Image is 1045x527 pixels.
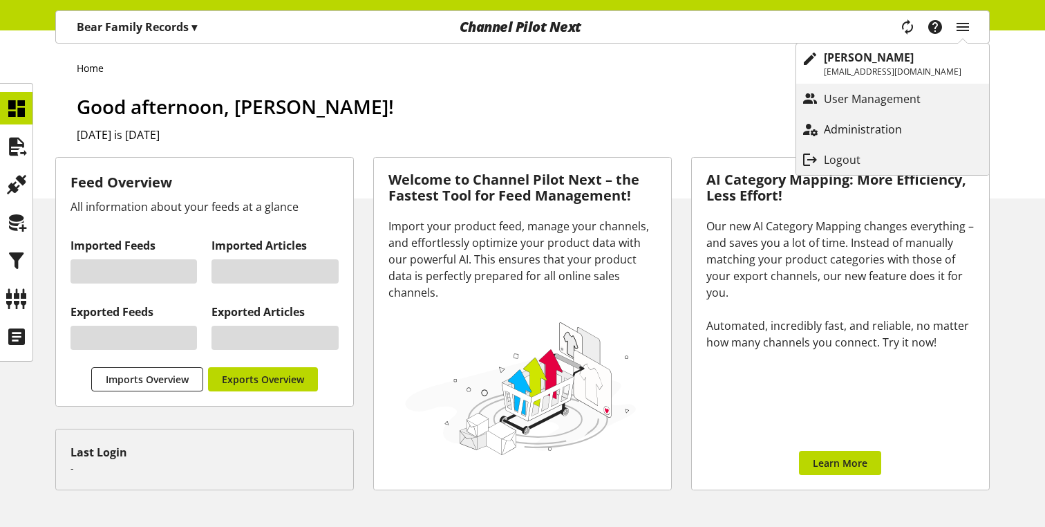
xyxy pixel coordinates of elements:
[70,444,339,461] div: Last Login
[70,172,339,193] h3: Feed Overview
[388,172,657,203] h3: Welcome to Channel Pilot Next – the Fastest Tool for Feed Management!
[796,117,989,142] a: Administration
[191,19,197,35] span: ▾
[824,50,914,65] b: [PERSON_NAME]
[70,237,197,254] h2: Imported Feeds
[824,91,948,107] p: User Management
[402,318,639,458] img: 78e1b9dcff1e8392d83655fcfc870417.svg
[55,10,990,44] nav: main navigation
[70,304,197,320] h2: Exported Feeds
[106,372,189,387] span: Imports Overview
[70,198,339,215] div: All information about your feeds at a glance
[796,44,989,84] a: [PERSON_NAME][EMAIL_ADDRESS][DOMAIN_NAME]
[824,151,888,168] p: Logout
[706,218,975,351] div: Our new AI Category Mapping changes everything – and saves you a lot of time. Instead of manually...
[706,172,975,203] h3: AI Category Mapping: More Efficiency, Less Effort!
[211,304,338,320] h2: Exported Articles
[77,93,394,120] span: Good afternoon, [PERSON_NAME]!
[77,19,197,35] p: Bear Family Records
[824,66,961,78] p: [EMAIL_ADDRESS][DOMAIN_NAME]
[796,86,989,111] a: User Management
[813,456,867,470] span: Learn More
[222,372,304,387] span: Exports Overview
[208,367,318,391] a: Exports Overview
[77,127,990,143] h2: [DATE] is [DATE]
[799,451,881,475] a: Learn More
[824,121,930,138] p: Administration
[388,218,657,301] div: Import your product feed, manage your channels, and effortlessly optimize your product data with ...
[91,367,203,391] a: Imports Overview
[211,237,338,254] h2: Imported Articles
[70,461,339,475] p: -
